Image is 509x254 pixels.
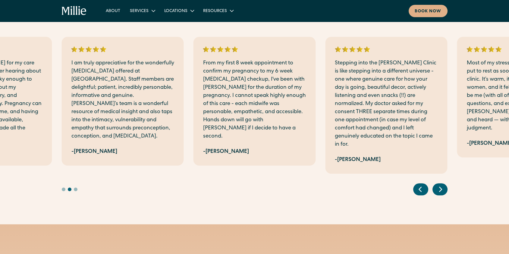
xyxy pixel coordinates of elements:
button: Go to slide 1 [62,187,65,191]
button: Go to slide 3 [74,187,77,191]
div: Next slide [432,183,448,195]
p: Stepping into the [PERSON_NAME] Clinic is like stepping into a different universe - one where gen... [335,59,438,149]
div: -[PERSON_NAME] [203,148,249,156]
div: Locations [164,8,187,14]
div: 3 / 7 [61,37,184,166]
img: 5 stars rating [335,46,370,52]
div: 4 / 7 [193,37,316,166]
div: Resources [203,8,227,14]
button: Go to slide 2 [68,187,71,191]
img: 5 stars rating [71,46,106,52]
div: Previous slide [413,183,428,195]
p: I am truly appreciative for the wonderfully [MEDICAL_DATA] offered at [GEOGRAPHIC_DATA]. Staff me... [71,59,174,141]
div: Locations [159,6,198,16]
p: From my first 8 week appointment to confirm my pregnancy to my 6 week [MEDICAL_DATA] checkup, I'v... [203,59,306,141]
div: Book now [415,8,441,15]
a: About [101,6,125,16]
div: Services [130,8,149,14]
div: Services [125,6,159,16]
a: Book now [409,5,448,17]
img: 5 stars rating [203,46,238,52]
div: -[PERSON_NAME] [71,148,117,156]
div: Resources [198,6,238,16]
a: home [62,6,87,16]
img: 5 stars rating [467,46,501,52]
div: 5 / 7 [325,37,447,174]
div: -[PERSON_NAME] [335,156,381,164]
